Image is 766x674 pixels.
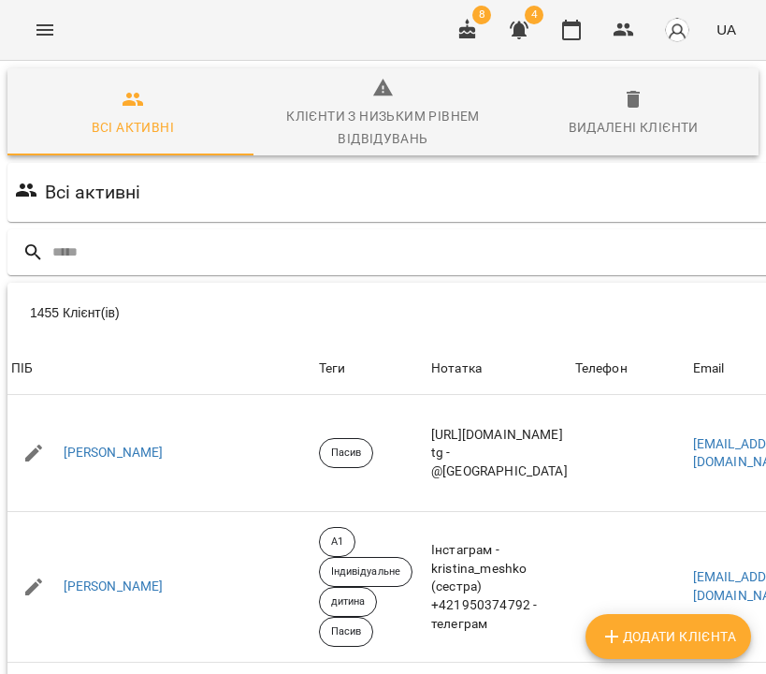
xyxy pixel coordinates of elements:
[11,358,311,380] span: ПІБ
[431,358,568,380] div: Нотатка
[11,358,33,380] div: ПІБ
[585,614,751,659] button: Додати клієнта
[693,358,725,380] div: Email
[331,446,362,462] p: Пасив
[716,20,736,39] span: UA
[22,7,67,52] button: Menu
[575,358,628,380] div: Телефон
[427,512,571,663] td: Інстаграм - kristina_meshko (сестра) +421950374792 - телеграм
[92,116,174,139] div: Всі активні
[472,6,491,24] span: 8
[269,105,498,150] div: Клієнти з низьким рівнем відвідувань
[319,587,378,617] div: дитина
[693,358,725,380] div: Sort
[319,527,355,557] div: А1
[575,358,628,380] div: Sort
[319,557,412,587] div: Індивідуальне
[427,395,571,511] td: [URL][DOMAIN_NAME] tg - @[GEOGRAPHIC_DATA]
[331,564,400,580] p: Індивідуальне
[664,17,690,43] img: avatar_s.png
[575,358,686,380] span: Телефон
[319,358,424,380] div: Теги
[64,578,164,596] a: [PERSON_NAME]
[525,6,543,24] span: 4
[45,178,141,207] h6: Всі активні
[331,535,343,550] p: А1
[331,594,366,610] p: дитина
[319,617,374,647] div: Пасив
[30,296,484,330] div: 1455 Клієнт(ів)
[64,444,164,462] a: [PERSON_NAME]
[600,625,736,648] span: Додати клієнта
[319,438,374,468] div: Пасив
[569,116,699,139] div: Видалені клієнти
[331,624,362,640] p: Пасив
[709,12,744,47] button: UA
[11,358,33,380] div: Sort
